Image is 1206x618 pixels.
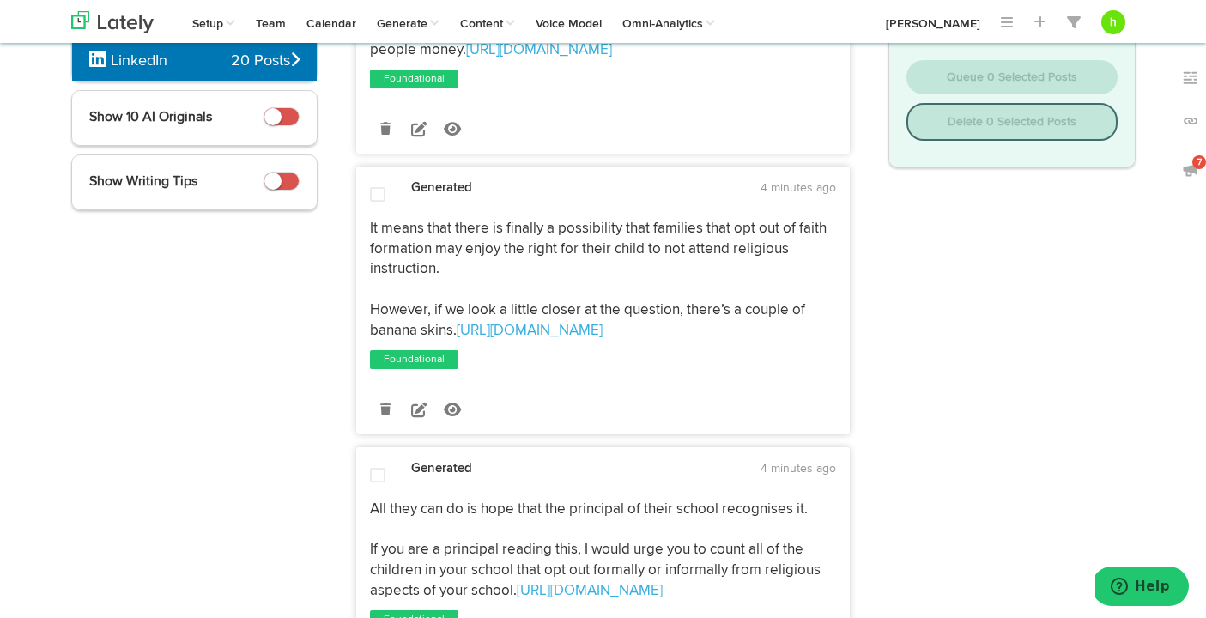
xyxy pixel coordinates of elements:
[906,60,1118,94] button: Queue 0 Selected Posts
[457,324,603,338] a: [URL][DOMAIN_NAME]
[517,584,663,598] a: [URL][DOMAIN_NAME]
[89,111,212,124] span: Show 10 AI Originals
[370,502,824,598] span: All they can do is hope that the principal of their school recognises it. If you are a principal ...
[89,175,197,189] span: Show Writing Tips
[71,11,154,33] img: logo_lately_bg_light.svg
[380,70,448,88] a: Foundational
[370,221,830,338] span: It means that there is finally a possibility that families that opt out of faith formation may en...
[1182,70,1199,87] img: keywords_off.svg
[411,462,472,475] strong: Generated
[111,53,167,69] span: LinkedIn
[761,463,836,475] time: 4 minutes ago
[947,71,1077,83] span: Queue 0 Selected Posts
[761,182,836,194] time: 4 minutes ago
[1182,112,1199,130] img: links_off.svg
[1192,155,1206,169] span: 7
[231,51,300,73] span: 20 Posts
[1101,10,1125,34] button: h
[1182,161,1199,179] img: announcements_off.svg
[1095,566,1189,609] iframe: Opens a widget where you can find more information
[380,351,448,368] a: Foundational
[466,43,612,58] a: [URL][DOMAIN_NAME]
[906,103,1118,141] button: Delete 0 Selected Posts
[411,181,472,194] strong: Generated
